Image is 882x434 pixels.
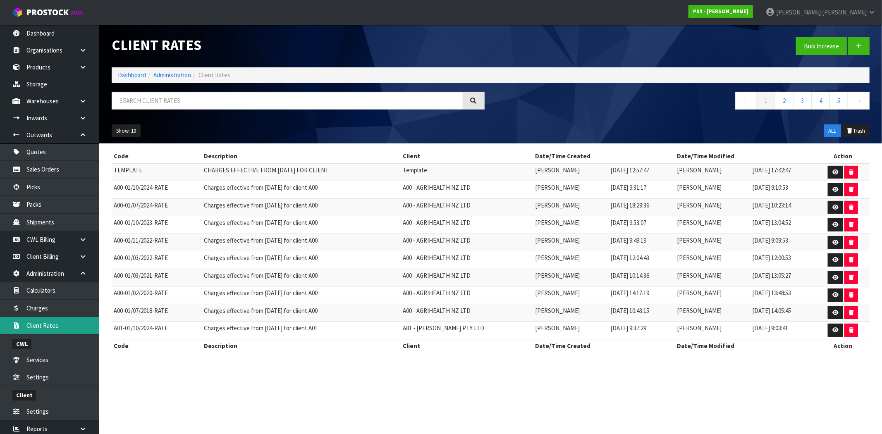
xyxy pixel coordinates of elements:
[775,92,794,110] a: 2
[118,71,146,79] a: Dashboard
[198,71,230,79] span: Client Rates
[202,150,401,163] th: Description
[817,150,870,163] th: Action
[750,163,817,181] td: [DATE] 17:42:47
[202,322,401,339] td: Charges effective from [DATE] for client A01
[202,234,401,251] td: Charges effective from [DATE] for client A00
[403,236,471,244] span: A00 - AGRIHEALTH NZ LTD
[750,198,817,216] td: [DATE] 10:23:14
[202,216,401,234] td: Charges effective from [DATE] for client A00
[675,150,817,163] th: Date/Time Modified
[112,37,485,53] h1: Client Rates
[153,71,191,79] a: Administration
[848,92,870,110] a: →
[403,219,471,227] span: A00 - AGRIHEALTH NZ LTD
[112,198,202,216] td: A00-01/07/2024-RATE
[112,234,202,251] td: A00-01/11/2022-RATE
[202,269,401,286] td: Charges effective from [DATE] for client A00
[829,92,848,110] a: 5
[202,251,401,269] td: Charges effective from [DATE] for client A00
[675,216,750,234] td: [PERSON_NAME]
[757,92,775,110] a: 1
[608,304,675,322] td: [DATE] 10:43:15
[403,272,471,279] span: A00 - AGRIHEALTH NZ LTD
[608,198,675,216] td: [DATE] 18:29:36
[750,234,817,251] td: [DATE] 9:09:53
[26,7,69,18] span: ProStock
[608,163,675,181] td: [DATE] 12:57:47
[70,9,83,17] small: WMS
[750,251,817,269] td: [DATE] 12:00:53
[202,304,401,322] td: Charges effective from [DATE] for client A00
[608,322,675,339] td: [DATE] 9:37:29
[776,8,821,16] span: [PERSON_NAME]
[608,234,675,251] td: [DATE] 9:49:19
[403,184,471,191] span: A00 - AGRIHEALTH NZ LTD
[403,254,471,262] span: A00 - AGRIHEALTH NZ LTD
[796,37,847,55] button: Bulk Increase
[112,251,202,269] td: A00-01/03/2022-RATE
[202,286,401,304] td: Charges effective from [DATE] for client A00
[202,339,401,352] th: Description
[811,92,830,110] a: 4
[675,181,750,199] td: [PERSON_NAME]
[824,124,841,138] button: ALL
[112,216,202,234] td: A00-01/10/2023-RATE
[675,286,750,304] td: [PERSON_NAME]
[533,339,675,352] th: Date/Time Created
[608,286,675,304] td: [DATE] 14:17:19
[533,304,608,322] td: [PERSON_NAME]
[202,163,401,181] td: CHARGES EFFECTIVE FROM [DATE] FOR CLIENT
[675,251,750,269] td: [PERSON_NAME]
[533,234,608,251] td: [PERSON_NAME]
[675,163,750,181] td: [PERSON_NAME]
[608,269,675,286] td: [DATE] 10:14:36
[750,304,817,322] td: [DATE] 14:05:45
[202,181,401,199] td: Charges effective from [DATE] for client A00
[112,163,202,181] td: TEMPLATE
[401,150,533,163] th: Client
[688,5,753,18] a: P04 - [PERSON_NAME]
[822,8,867,16] span: [PERSON_NAME]
[842,124,870,138] button: Trash
[403,307,471,315] span: A00 - AGRIHEALTH NZ LTD
[735,92,757,110] a: ←
[693,8,748,15] strong: P04 - [PERSON_NAME]
[750,286,817,304] td: [DATE] 13:48:53
[533,286,608,304] td: [PERSON_NAME]
[112,322,202,339] td: A01-01/10/2024-RATE
[12,339,31,349] span: CWL
[608,251,675,269] td: [DATE] 12:04:43
[675,322,750,339] td: [PERSON_NAME]
[12,390,36,401] span: Client
[675,198,750,216] td: [PERSON_NAME]
[497,92,870,112] nav: Page navigation
[112,92,463,110] input: Search client rates
[112,150,202,163] th: Code
[675,269,750,286] td: [PERSON_NAME]
[750,322,817,339] td: [DATE] 9:03:41
[533,216,608,234] td: [PERSON_NAME]
[401,339,533,352] th: Client
[533,163,608,181] td: [PERSON_NAME]
[750,216,817,234] td: [DATE] 13:04:52
[533,198,608,216] td: [PERSON_NAME]
[533,251,608,269] td: [PERSON_NAME]
[608,181,675,199] td: [DATE] 9:31:17
[533,181,608,199] td: [PERSON_NAME]
[112,286,202,304] td: A00-01/02/2020-RATE
[403,201,471,209] span: A00 - AGRIHEALTH NZ LTD
[403,324,485,332] span: A01 - [PERSON_NAME] PTY LTD
[403,289,471,297] span: A00 - AGRIHEALTH NZ LTD
[608,216,675,234] td: [DATE] 9:53:07
[202,198,401,216] td: Charges effective from [DATE] for client A00
[112,124,141,138] button: Show: 10
[112,339,202,352] th: Code
[675,234,750,251] td: [PERSON_NAME]
[675,304,750,322] td: [PERSON_NAME]
[750,181,817,199] td: [DATE] 9:10:53
[12,7,23,17] img: cube-alt.png
[675,339,817,352] th: Date/Time Modified
[793,92,812,110] a: 3
[533,269,608,286] td: [PERSON_NAME]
